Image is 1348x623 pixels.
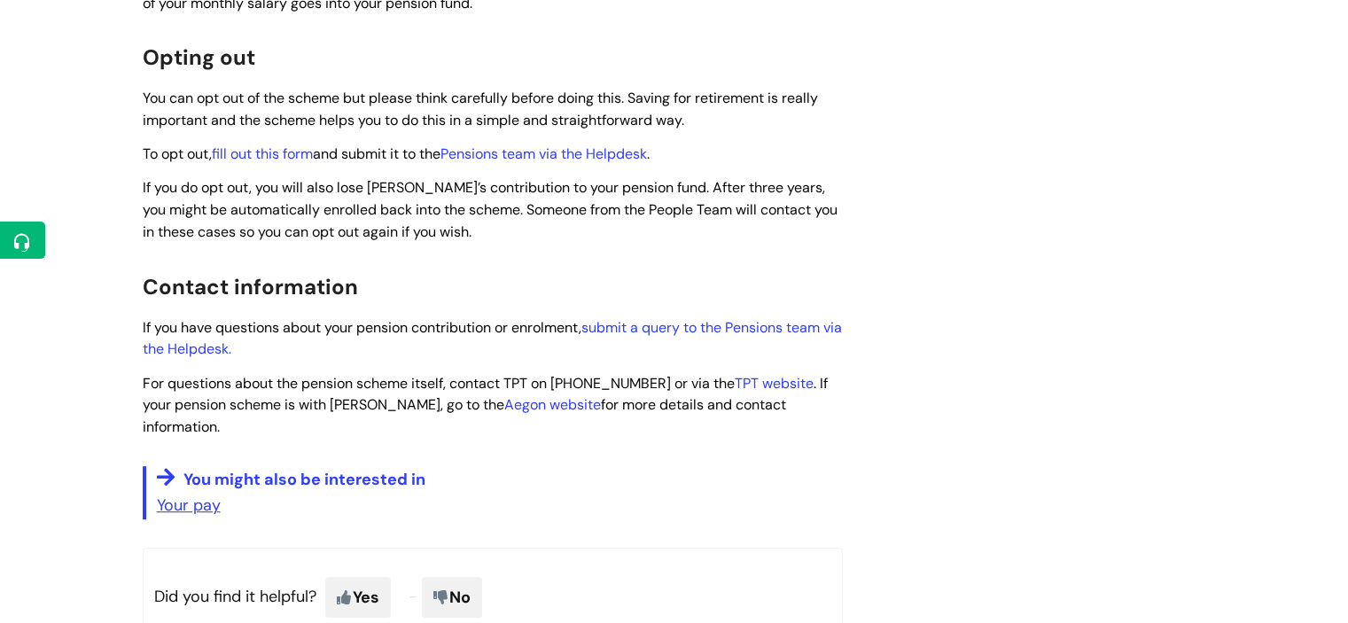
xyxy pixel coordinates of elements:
[735,374,814,393] a: TPT website
[143,43,255,71] span: Opting out
[325,577,391,618] span: Yes
[143,318,842,359] span: If you have questions about your pension contribution or enrolment,
[143,178,838,241] span: If you do opt out, you will also lose [PERSON_NAME]’s contribution to your pension fund. After th...
[143,144,650,163] span: To opt out, and submit it to the .
[440,144,647,163] a: Pensions team via the Helpdesk
[143,89,818,129] span: You can opt out of the scheme but please think carefully before doing this. Saving for retirement...
[183,469,425,490] span: You might also be interested in
[157,495,221,516] a: Your pay
[422,577,482,618] span: No
[143,273,358,300] span: Contact information
[143,374,828,437] span: For questions about the pension scheme itself, contact TPT on [PHONE_NUMBER] or via the . If your...
[504,395,601,414] a: Aegon website
[212,144,313,163] a: fill out this form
